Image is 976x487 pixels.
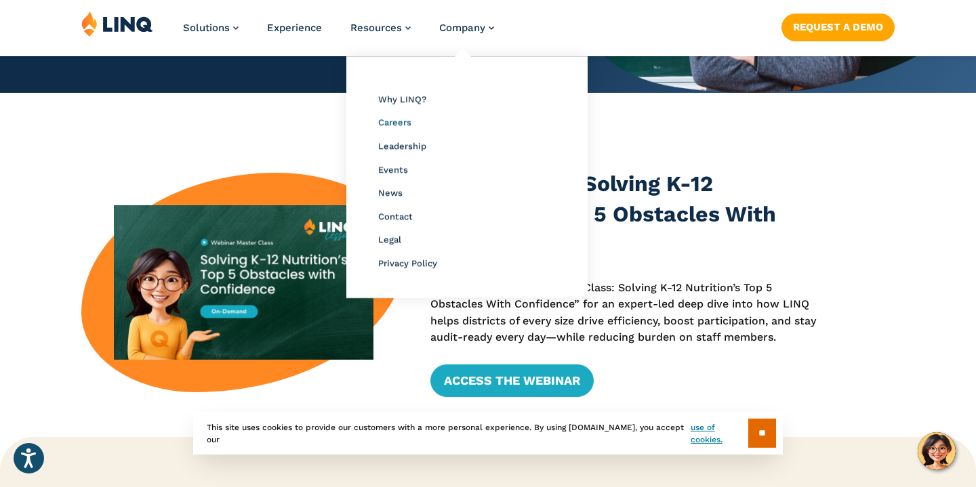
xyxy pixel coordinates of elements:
[183,22,230,34] span: Solutions
[378,165,408,175] a: Events
[183,22,239,34] a: Solutions
[430,280,825,345] p: Access our webinar “Master Class: Solving K-12 Nutrition’s Top 5 Obstacles With Confidence” for a...
[193,412,783,454] div: This site uses cookies to provide our customers with a more personal experience. By using [DOMAIN...
[378,94,426,104] a: Why LINQ?
[691,421,748,446] a: use of cookies.
[378,234,401,245] a: Legal
[781,14,895,41] a: Request a Demo
[350,22,411,34] a: Resources
[378,141,426,151] a: Leadership
[918,432,956,470] button: Hello, have a question? Let’s chat.
[781,11,895,41] nav: Button Navigation
[378,188,403,198] a: News
[81,11,153,37] img: LINQ | K‑12 Software
[183,11,494,56] nav: Primary Navigation
[267,22,322,34] a: Experience
[430,364,594,397] a: Access the Webinar
[430,169,825,261] h3: Master Class: Solving K-12 Nutrition’s Top 5 Obstacles With Confidence
[439,22,485,34] span: Company
[378,211,413,221] a: Contact
[350,22,402,34] span: Resources
[439,22,494,34] a: Company
[378,258,437,268] a: Privacy Policy
[378,117,411,127] a: Careers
